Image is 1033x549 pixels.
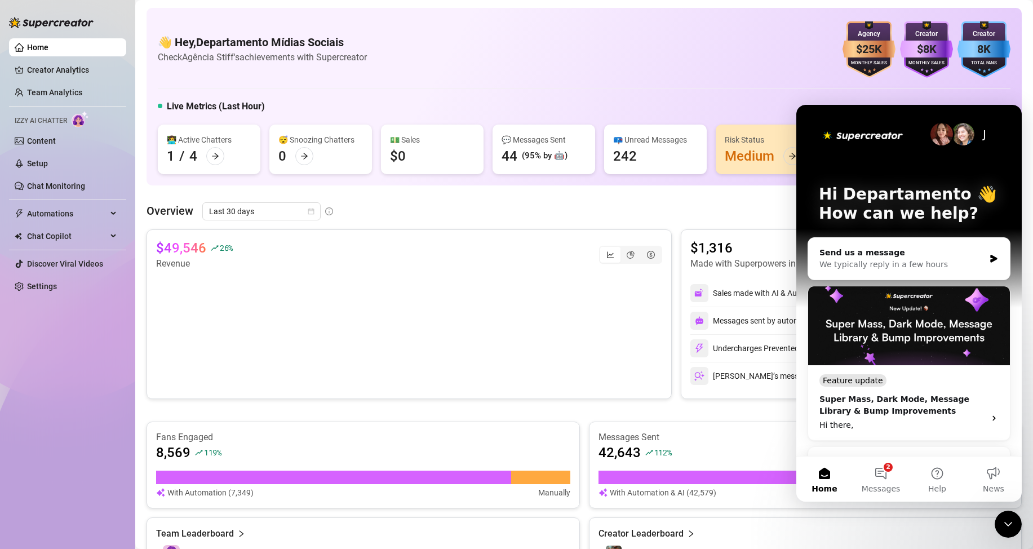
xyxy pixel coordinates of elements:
[522,149,568,163] div: (95% by 🤖)
[156,486,165,499] img: svg%3e
[957,60,1010,67] div: Total Fans
[156,431,570,444] article: Fans Engaged
[598,431,1013,444] article: Messages Sent
[220,242,233,253] span: 26 %
[843,41,895,58] div: $25K
[613,147,637,165] div: 242
[690,367,880,385] div: [PERSON_NAME]’s messages and PPVs tracked
[957,29,1010,39] div: Creator
[209,203,314,220] span: Last 30 days
[27,43,48,52] a: Home
[796,105,1022,502] iframe: Intercom live chat
[713,287,843,299] div: Sales made with AI & Automations
[690,239,857,257] article: $1,316
[27,136,56,145] a: Content
[690,312,838,330] div: Messages sent by automations & AI
[27,259,103,268] a: Discover Viral Videos
[27,227,107,245] span: Chat Copilot
[278,134,363,146] div: 😴 Snoozing Chatters
[147,202,193,219] article: Overview
[390,147,406,165] div: $0
[606,251,614,259] span: line-chart
[598,444,641,462] article: 42,643
[211,244,219,252] span: rise
[204,447,221,458] span: 119 %
[598,486,608,499] img: svg%3e
[900,29,953,39] div: Creator
[694,371,704,381] img: svg%3e
[158,34,367,50] h4: 👋 Hey, Departamento Mídias Sociais
[156,444,190,462] article: 8,569
[158,50,367,64] article: Check Agência Stiff's achievements with Supercreator
[15,232,22,240] img: Chat Copilot
[237,527,245,541] span: right
[390,134,475,146] div: 💵 Sales
[156,239,206,257] article: $49,546
[502,147,517,165] div: 44
[211,152,219,160] span: arrow-right
[308,208,314,215] span: calendar
[167,147,175,165] div: 1
[156,527,234,541] article: Team Leaderboard
[278,147,286,165] div: 0
[788,152,796,160] span: arrow-right
[687,527,695,541] span: right
[694,343,704,353] img: svg%3e
[325,207,333,215] span: info-circle
[189,147,197,165] div: 4
[900,21,953,78] img: purple-badge-B9DA21FR.svg
[599,246,662,264] div: segmented control
[27,181,85,191] a: Chat Monitoring
[610,486,716,499] article: With Automation & AI (42,579)
[598,527,684,541] article: Creator Leaderboard
[957,41,1010,58] div: 8K
[167,134,251,146] div: 👩‍💻 Active Chatters
[195,449,203,457] span: rise
[690,339,850,357] div: Undercharges Prevented by PriceGuard
[27,159,48,168] a: Setup
[15,116,67,126] span: Izzy AI Chatter
[167,100,265,113] h5: Live Metrics (Last Hour)
[502,134,586,146] div: 💬 Messages Sent
[156,257,233,271] article: Revenue
[900,41,953,58] div: $8K
[613,134,698,146] div: 📪 Unread Messages
[843,29,895,39] div: Agency
[694,288,704,298] img: svg%3e
[995,511,1022,538] iframe: Intercom live chat
[167,486,254,499] article: With Automation (7,349)
[27,282,57,291] a: Settings
[72,111,89,127] img: AI Chatter
[843,60,895,67] div: Monthly Sales
[27,61,117,79] a: Creator Analytics
[900,60,953,67] div: Monthly Sales
[654,447,672,458] span: 112 %
[627,251,635,259] span: pie-chart
[538,486,570,499] article: Manually
[725,134,809,146] div: Risk Status
[647,251,655,259] span: dollar-circle
[690,257,844,271] article: Made with Superpowers in last 30 days
[695,316,704,325] img: svg%3e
